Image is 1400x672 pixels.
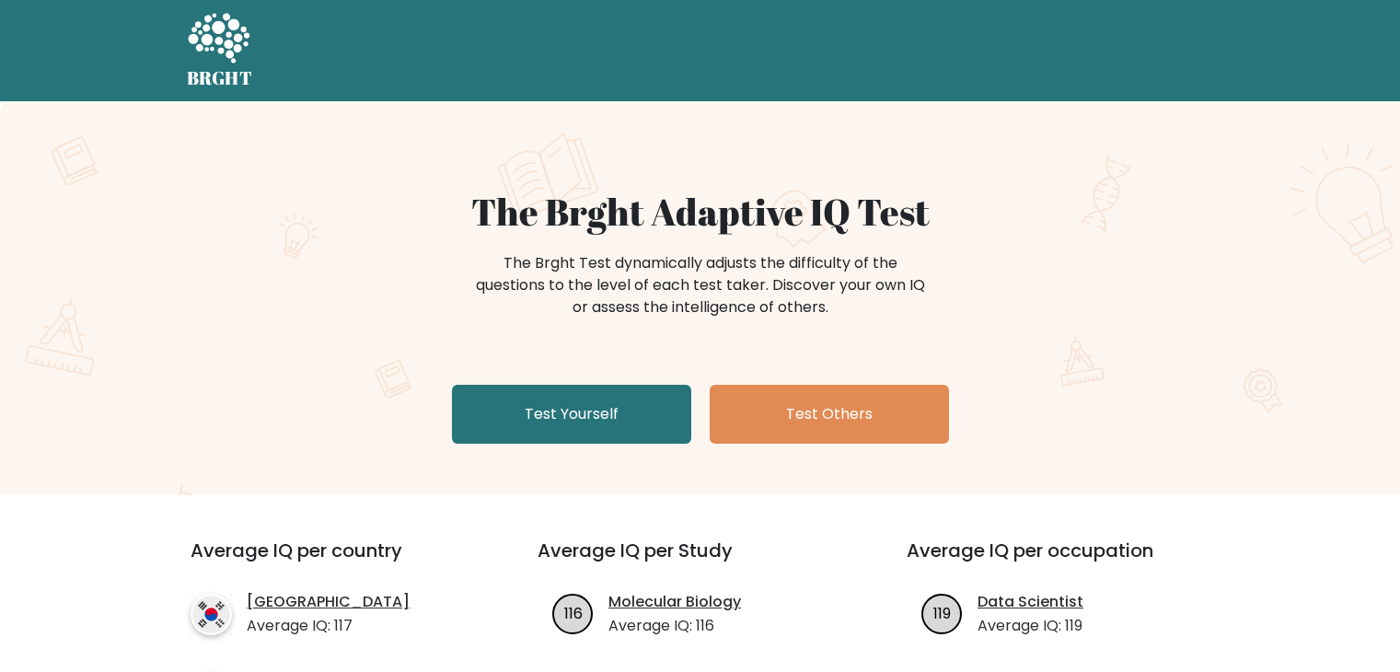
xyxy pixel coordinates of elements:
p: Average IQ: 117 [247,615,410,637]
a: Test Others [710,385,949,444]
h3: Average IQ per Study [538,539,862,584]
img: country [191,594,232,635]
text: 119 [933,602,951,623]
p: Average IQ: 119 [978,615,1083,637]
a: Molecular Biology [608,591,741,613]
a: Test Yourself [452,385,691,444]
p: Average IQ: 116 [608,615,741,637]
h3: Average IQ per country [191,539,471,584]
a: BRGHT [187,7,253,94]
div: The Brght Test dynamically adjusts the difficulty of the questions to the level of each test take... [470,252,931,319]
h3: Average IQ per occupation [907,539,1232,584]
a: Data Scientist [978,591,1083,613]
a: [GEOGRAPHIC_DATA] [247,591,410,613]
h5: BRGHT [187,67,253,89]
text: 116 [564,602,583,623]
h1: The Brght Adaptive IQ Test [251,190,1150,234]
